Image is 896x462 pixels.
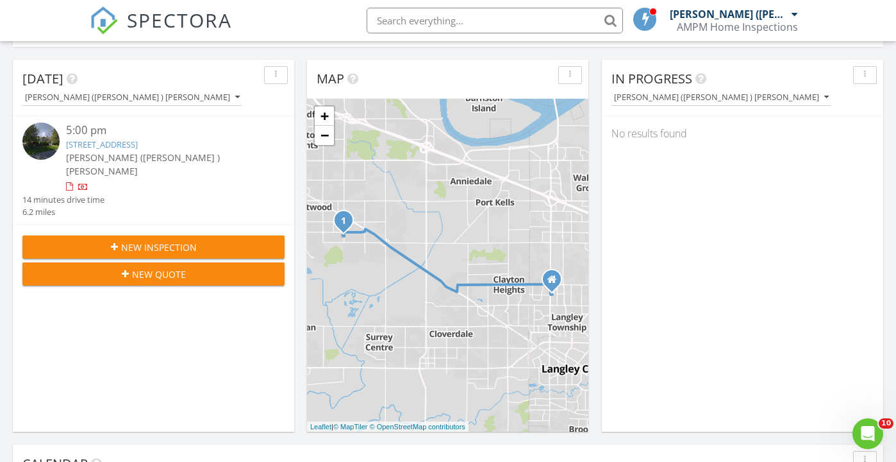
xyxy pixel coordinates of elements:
a: © MapTiler [333,423,368,431]
button: New Quote [22,262,285,286]
a: Leaflet [310,423,331,431]
div: 14 minutes drive time [22,194,104,206]
a: © OpenStreetMap contributors [370,423,465,431]
span: Map [317,70,344,87]
div: [PERSON_NAME] ([PERSON_NAME] ) [PERSON_NAME] [670,8,788,21]
iframe: Intercom live chat [852,418,883,449]
a: [STREET_ADDRESS] [66,139,138,150]
span: [PERSON_NAME] ([PERSON_NAME] ) [PERSON_NAME] [66,151,220,177]
div: [PERSON_NAME] ([PERSON_NAME] ) [PERSON_NAME] [614,93,829,102]
button: [PERSON_NAME] ([PERSON_NAME] ) [PERSON_NAME] [22,89,242,107]
div: 8111 160 St 33, Surrey, BC V4N 0V4 [344,220,351,228]
input: Search everything... [367,8,623,33]
div: 206-20033,70 AVE, LANGLEY BC V2Y3A2 [552,279,560,287]
span: In Progress [611,70,692,87]
button: [PERSON_NAME] ([PERSON_NAME] ) [PERSON_NAME] [611,89,831,107]
a: Zoom in [315,107,334,126]
span: SPECTORA [127,6,232,33]
span: [DATE] [22,70,63,87]
span: New Quote [132,268,186,281]
span: 10 [879,418,893,429]
i: 1 [341,217,346,226]
a: Zoom out [315,126,334,145]
a: SPECTORA [90,17,232,44]
div: [PERSON_NAME] ([PERSON_NAME] ) [PERSON_NAME] [25,93,240,102]
img: The Best Home Inspection Software - Spectora [90,6,118,35]
div: No results found [602,116,883,151]
div: 6.2 miles [22,206,104,218]
div: AMPM Home Inspections [677,21,798,33]
button: New Inspection [22,235,285,259]
div: | [307,422,469,432]
img: streetview [22,123,60,160]
span: New Inspection [121,241,197,254]
a: 5:00 pm [STREET_ADDRESS] [PERSON_NAME] ([PERSON_NAME] ) [PERSON_NAME] 14 minutes drive time 6.2 m... [22,123,285,218]
div: 5:00 pm [66,123,263,139]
